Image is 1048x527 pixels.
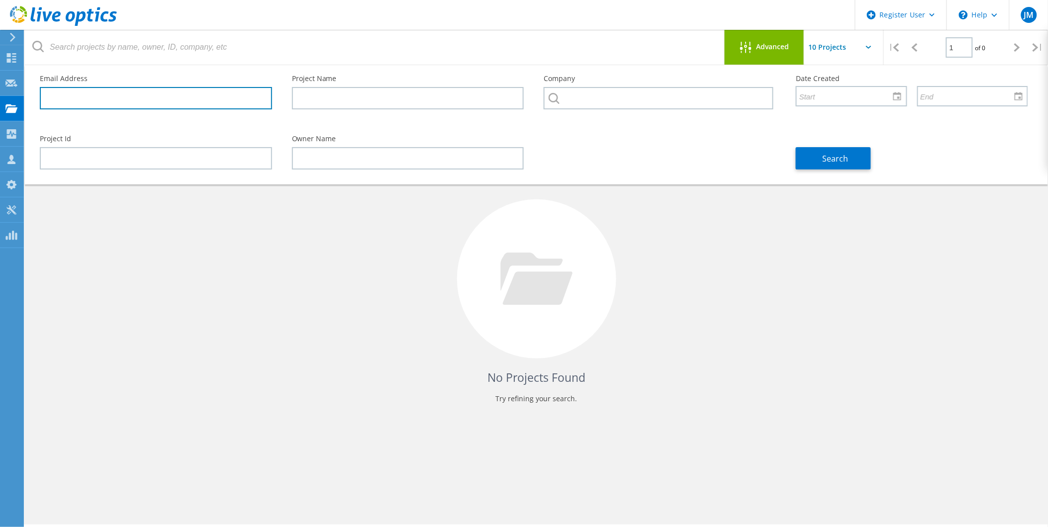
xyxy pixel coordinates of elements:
label: Date Created [796,75,1028,82]
span: Search [823,153,849,164]
span: of 0 [975,44,986,52]
svg: \n [959,10,968,19]
label: Owner Name [292,135,524,142]
input: Search projects by name, owner, ID, company, etc [25,30,725,65]
label: Email Address [40,75,272,82]
label: Project Id [40,135,272,142]
div: | [884,30,904,65]
h4: No Projects Found [45,369,1028,386]
span: Advanced [757,43,789,50]
input: End [918,87,1020,105]
a: Live Optics Dashboard [10,21,117,28]
label: Project Name [292,75,524,82]
div: | [1028,30,1048,65]
input: Start [797,87,899,105]
button: Search [796,147,871,170]
span: JM [1024,11,1034,19]
p: Try refining your search. [45,391,1028,407]
label: Company [544,75,776,82]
